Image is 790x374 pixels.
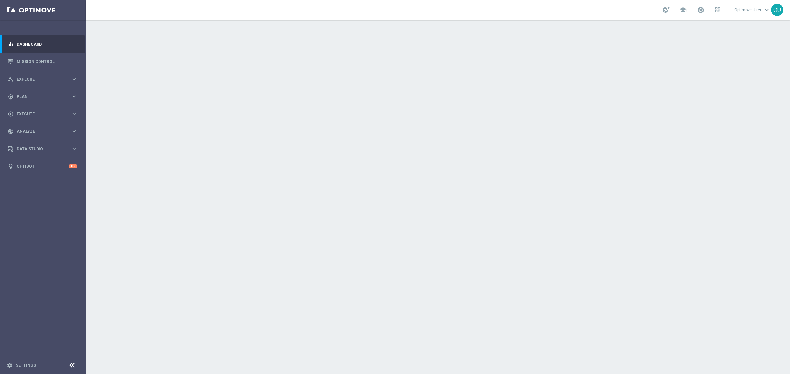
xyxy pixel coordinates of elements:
span: school [679,6,687,13]
button: gps_fixed Plan keyboard_arrow_right [7,94,78,99]
i: keyboard_arrow_right [71,111,77,117]
div: OU [771,4,783,16]
button: lightbulb Optibot +10 [7,164,78,169]
div: Execute [8,111,71,117]
a: Mission Control [17,53,77,70]
div: Optibot [8,157,77,175]
div: Analyze [8,129,71,134]
a: Settings [16,363,36,367]
i: person_search [8,76,13,82]
i: lightbulb [8,163,13,169]
span: Execute [17,112,71,116]
a: Dashboard [17,35,77,53]
div: Plan [8,94,71,100]
div: Dashboard [8,35,77,53]
div: +10 [69,164,77,168]
span: Analyze [17,129,71,133]
button: track_changes Analyze keyboard_arrow_right [7,129,78,134]
i: keyboard_arrow_right [71,146,77,152]
i: gps_fixed [8,94,13,100]
button: person_search Explore keyboard_arrow_right [7,77,78,82]
i: settings [7,362,13,368]
span: Explore [17,77,71,81]
i: keyboard_arrow_right [71,76,77,82]
span: keyboard_arrow_down [763,6,770,13]
i: keyboard_arrow_right [71,93,77,100]
i: track_changes [8,129,13,134]
button: equalizer Dashboard [7,42,78,47]
div: Mission Control [8,53,77,70]
button: Mission Control [7,59,78,64]
div: Explore [8,76,71,82]
i: equalizer [8,41,13,47]
i: play_circle_outline [8,111,13,117]
span: Plan [17,95,71,99]
button: Data Studio keyboard_arrow_right [7,146,78,152]
button: play_circle_outline Execute keyboard_arrow_right [7,111,78,117]
a: Optibot [17,157,69,175]
span: Data Studio [17,147,71,151]
i: keyboard_arrow_right [71,128,77,134]
div: Data Studio [8,146,71,152]
a: Optimove Userkeyboard_arrow_down [734,5,771,15]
